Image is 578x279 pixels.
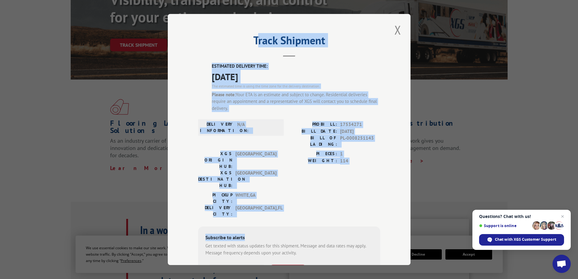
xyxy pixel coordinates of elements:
[289,121,337,128] label: PROBILL:
[205,234,373,243] div: Subscribe to alerts
[208,265,265,277] input: Phone Number
[393,22,403,38] button: Close modal
[340,158,380,165] span: 114
[235,192,276,205] span: WHITE , GA
[235,151,276,170] span: [GEOGRAPHIC_DATA]
[212,63,380,70] label: ESTIMATED DELIVERY TIME:
[198,151,232,170] label: XGS ORIGIN HUB:
[553,255,571,273] a: Open chat
[198,205,232,217] label: DELIVERY CITY:
[479,223,530,228] span: Support is online
[289,158,337,165] label: WEIGHT:
[205,243,373,256] div: Get texted with status updates for this shipment. Message and data rates may apply. Message frequ...
[235,205,276,217] span: [GEOGRAPHIC_DATA] , FL
[479,234,564,246] span: Chat with XGS Customer Support
[289,128,337,135] label: BILL DATE:
[479,214,564,219] span: Questions? Chat with us!
[200,121,234,134] label: DELIVERY INFORMATION:
[237,121,278,134] span: N/A
[495,237,556,242] span: Chat with XGS Customer Support
[198,192,232,205] label: PICKUP CITY:
[212,92,236,97] strong: Please note:
[198,170,232,189] label: XGS DESTINATION HUB:
[270,265,306,277] button: SUBSCRIBE
[198,36,380,48] h2: Track Shipment
[235,170,276,189] span: [GEOGRAPHIC_DATA]
[212,70,380,83] span: [DATE]
[340,135,380,148] span: PL-0008251143
[212,91,380,112] div: Your ETA is an estimate and subject to change. Residential deliveries require an appointment and ...
[289,135,337,148] label: BILL OF LADING:
[340,151,380,158] span: 1
[289,151,337,158] label: PIECES:
[212,83,380,89] div: The estimated time is using the time zone for the delivery destination.
[340,121,380,128] span: 17534271
[340,128,380,135] span: [DATE]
